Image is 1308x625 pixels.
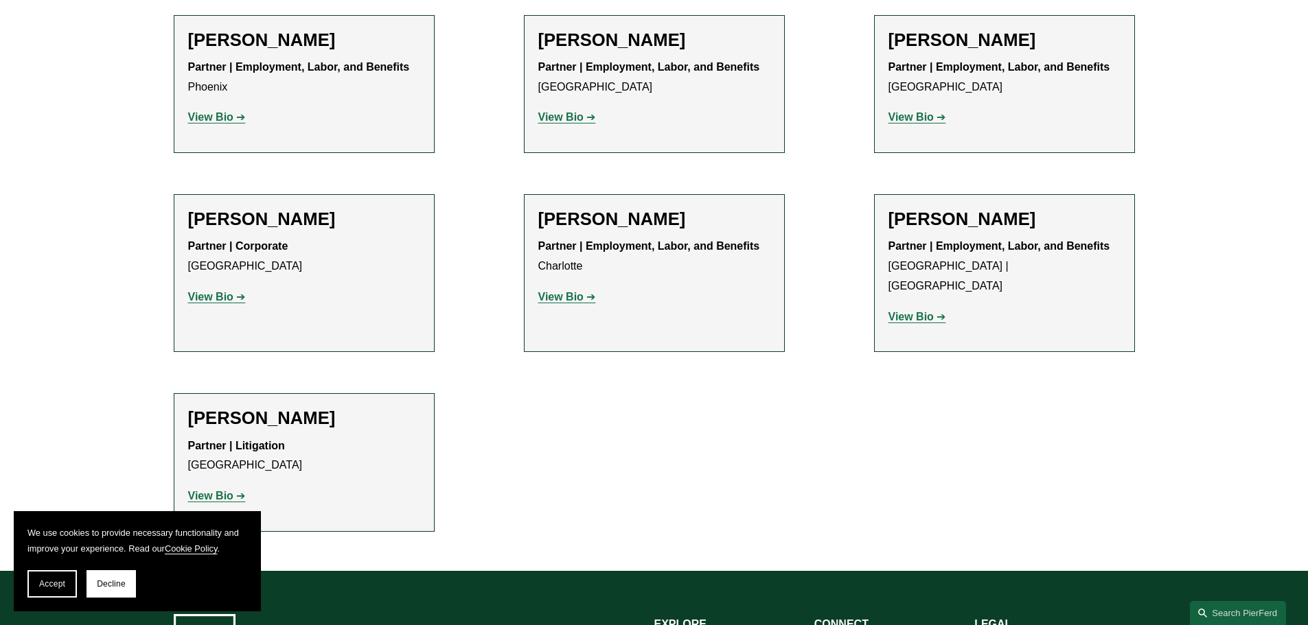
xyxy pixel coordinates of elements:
a: View Bio [188,291,246,303]
a: Cookie Policy [165,543,218,554]
a: Search this site [1190,601,1286,625]
strong: View Bio [538,291,584,303]
p: [GEOGRAPHIC_DATA] | [GEOGRAPHIC_DATA] [888,237,1121,296]
a: View Bio [888,111,946,123]
button: Decline [87,570,136,598]
h2: [PERSON_NAME] [188,30,420,51]
strong: View Bio [188,490,233,502]
strong: Partner | Corporate [188,240,288,252]
h2: [PERSON_NAME] [188,408,420,429]
span: Decline [97,579,126,589]
a: View Bio [888,311,946,322]
strong: View Bio [888,311,934,322]
strong: Partner | Employment, Labor, and Benefits [888,240,1110,252]
strong: Partner | Employment, Labor, and Benefits [888,61,1110,73]
h2: [PERSON_NAME] [888,30,1121,51]
h2: [PERSON_NAME] [538,30,770,51]
p: [GEOGRAPHIC_DATA] [188,237,420,276]
a: View Bio [188,490,246,502]
p: Phoenix [188,58,420,97]
section: Cookie banner [14,511,261,611]
h2: [PERSON_NAME] [538,209,770,230]
p: [GEOGRAPHIC_DATA] [188,436,420,476]
h2: [PERSON_NAME] [188,209,420,230]
a: View Bio [538,111,596,123]
strong: Partner | Employment, Labor, and Benefits [538,61,760,73]
strong: View Bio [888,111,934,123]
span: Accept [39,579,65,589]
a: View Bio [538,291,596,303]
strong: View Bio [188,291,233,303]
strong: Partner | Employment, Labor, and Benefits [538,240,760,252]
strong: View Bio [188,111,233,123]
p: We use cookies to provide necessary functionality and improve your experience. Read our . [27,525,247,556]
p: Charlotte [538,237,770,276]
strong: Partner | Employment, Labor, and Benefits [188,61,410,73]
button: Accept [27,570,77,598]
strong: View Bio [538,111,584,123]
strong: Partner | Litigation [188,440,285,451]
h2: [PERSON_NAME] [888,209,1121,230]
p: [GEOGRAPHIC_DATA] [888,58,1121,97]
p: [GEOGRAPHIC_DATA] [538,58,770,97]
a: View Bio [188,111,246,123]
